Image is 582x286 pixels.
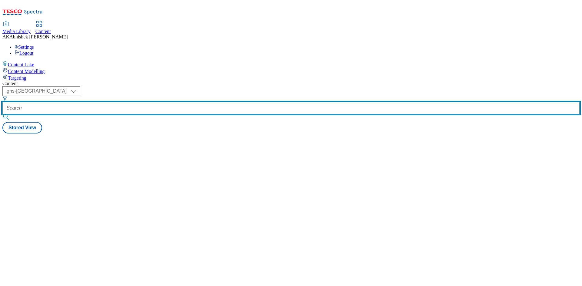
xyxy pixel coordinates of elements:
a: Content Lake [2,61,580,67]
span: Content [35,29,51,34]
a: Content Modelling [2,67,580,74]
span: Media Library [2,29,31,34]
a: Media Library [2,21,31,34]
span: Targeting [8,75,26,81]
div: Content [2,81,580,86]
button: Stored View [2,122,42,133]
a: Settings [15,44,34,50]
svg: Search Filters [2,96,7,101]
a: Logout [15,51,33,56]
span: Content Lake [8,62,34,67]
span: Abhishek [PERSON_NAME] [9,34,68,39]
a: Targeting [2,74,580,81]
span: AK [2,34,9,39]
span: Content Modelling [8,69,45,74]
a: Content [35,21,51,34]
input: Search [2,102,580,114]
